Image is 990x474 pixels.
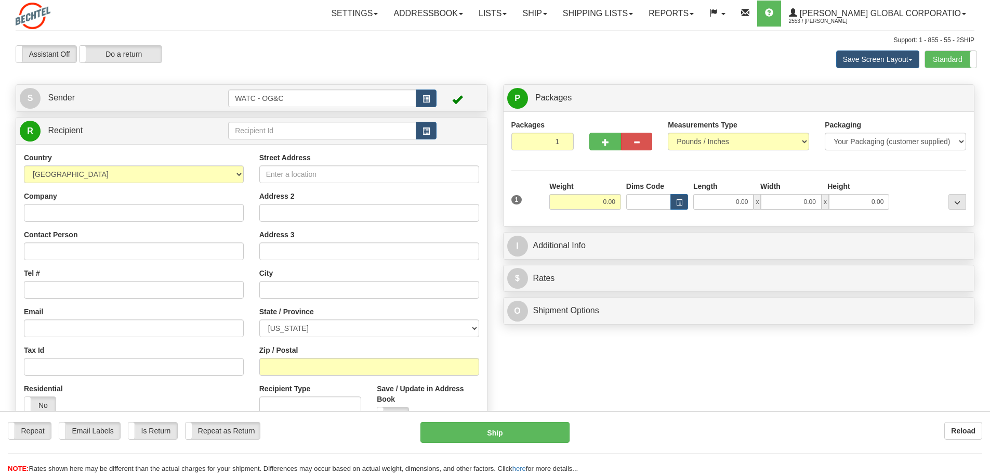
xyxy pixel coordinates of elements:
[24,306,43,317] label: Email
[507,236,528,257] span: I
[8,422,51,439] label: Repeat
[948,194,966,210] div: ...
[471,1,514,27] a: Lists
[20,121,41,142] span: R
[259,383,311,394] label: Recipient Type
[259,345,298,355] label: Zip / Postal
[511,120,545,130] label: Packages
[507,300,971,322] a: OShipment Options
[507,87,971,109] a: P Packages
[386,1,471,27] a: Addressbook
[259,229,295,240] label: Address 3
[760,181,781,191] label: Width
[507,88,528,109] span: P
[48,93,75,102] span: Sender
[228,122,416,139] input: Recipient Id
[825,120,861,130] label: Packaging
[20,87,228,109] a: S Sender
[16,46,76,62] label: Assistant Off
[626,181,664,191] label: Dims Code
[836,50,919,68] button: Save Screen Layout
[377,407,408,424] label: No
[259,268,273,278] label: City
[20,120,205,142] a: R Recipient
[259,152,311,163] label: Street Address
[24,152,52,163] label: Country
[16,3,50,29] img: logo2553.jpg
[555,1,641,27] a: Shipping lists
[549,181,573,191] label: Weight
[507,268,528,289] span: $
[925,51,976,68] label: Standard
[966,184,989,290] iframe: chat widget
[24,383,63,394] label: Residential
[754,194,761,210] span: x
[511,195,522,204] span: 1
[24,345,44,355] label: Tax Id
[8,465,29,472] span: NOTE:
[24,397,56,414] label: No
[420,422,570,443] button: Ship
[59,422,120,439] label: Email Labels
[24,229,77,240] label: Contact Person
[16,36,974,45] div: Support: 1 - 855 - 55 - 2SHIP
[259,191,295,201] label: Address 2
[259,165,479,183] input: Enter a location
[20,88,41,109] span: S
[24,191,57,201] label: Company
[377,383,479,404] label: Save / Update in Address Book
[514,1,555,27] a: Ship
[507,268,971,289] a: $Rates
[186,422,260,439] label: Repeat as Return
[323,1,386,27] a: Settings
[228,89,416,107] input: Sender Id
[48,126,83,135] span: Recipient
[797,9,961,18] span: [PERSON_NAME] Global Corporatio
[259,306,314,317] label: State / Province
[693,181,718,191] label: Length
[512,465,526,472] a: here
[944,422,982,440] button: Reload
[24,268,40,278] label: Tel #
[668,120,737,130] label: Measurements Type
[128,422,177,439] label: Is Return
[507,301,528,322] span: O
[789,16,867,27] span: 2553 / [PERSON_NAME]
[507,235,971,257] a: IAdditional Info
[781,1,974,27] a: [PERSON_NAME] Global Corporatio 2553 / [PERSON_NAME]
[827,181,850,191] label: Height
[822,194,829,210] span: x
[535,93,572,102] span: Packages
[641,1,702,27] a: Reports
[80,46,162,62] label: Do a return
[951,427,975,435] b: Reload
